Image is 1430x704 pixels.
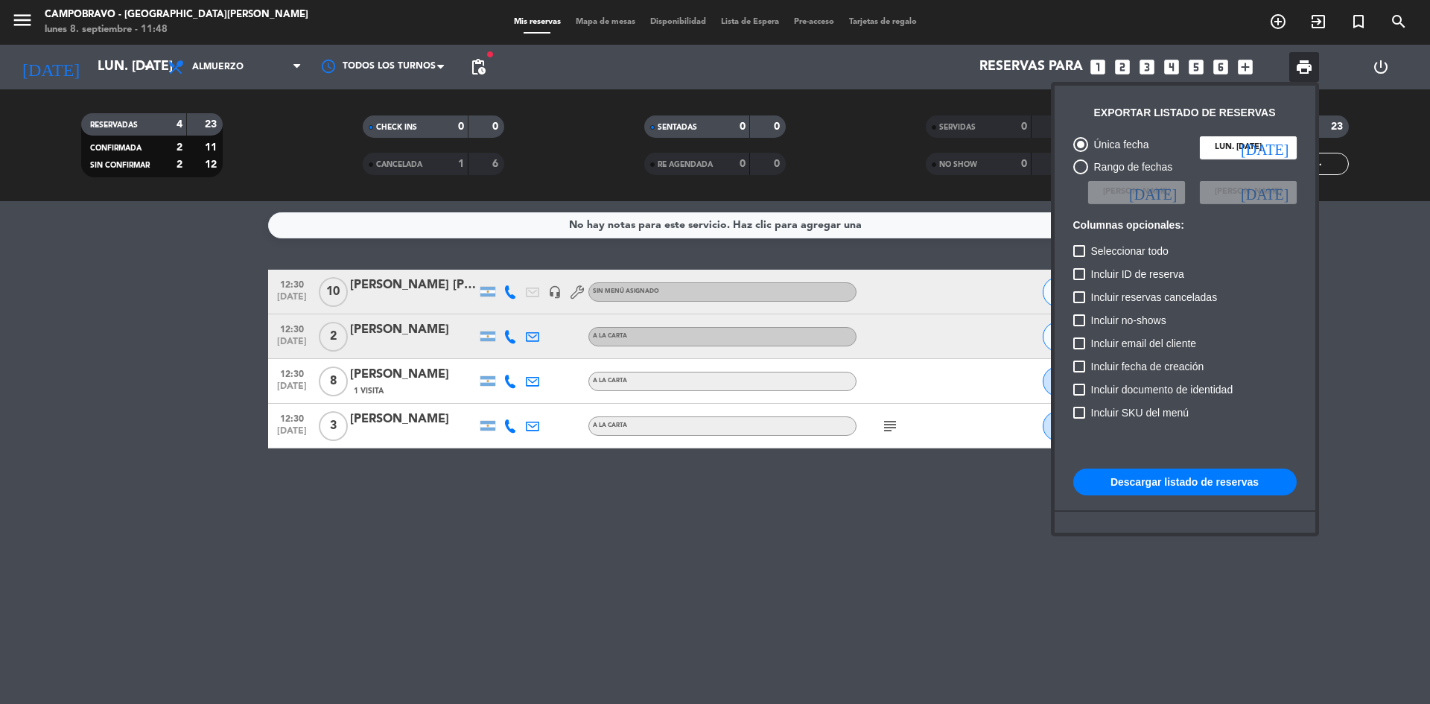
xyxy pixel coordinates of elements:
[486,50,495,59] span: fiber_manual_record
[1091,311,1166,329] span: Incluir no-shows
[1091,381,1233,399] span: Incluir documento de identidad
[1073,469,1297,495] button: Descargar listado de reservas
[1073,219,1297,232] h6: Columnas opcionales:
[1091,288,1218,306] span: Incluir reservas canceladas
[1295,58,1313,76] span: print
[1088,159,1173,176] div: Rango de fechas
[1215,185,1282,199] span: [PERSON_NAME]
[469,58,487,76] span: pending_actions
[1091,265,1184,283] span: Incluir ID de reserva
[1091,358,1204,375] span: Incluir fecha de creación
[1094,104,1276,121] div: Exportar listado de reservas
[1091,404,1189,422] span: Incluir SKU del menú
[1241,185,1288,200] i: [DATE]
[1088,136,1149,153] div: Única fecha
[1103,185,1170,199] span: [PERSON_NAME]
[1129,185,1177,200] i: [DATE]
[1091,242,1169,260] span: Seleccionar todo
[1241,140,1288,155] i: [DATE]
[1091,334,1197,352] span: Incluir email del cliente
